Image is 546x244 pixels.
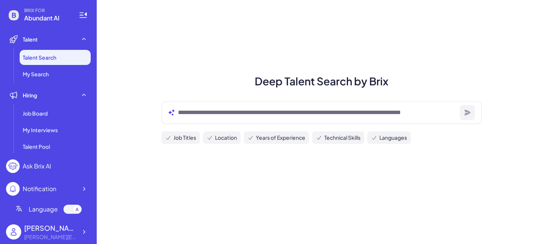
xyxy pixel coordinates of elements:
div: jesse [24,223,77,233]
span: My Search [23,70,49,78]
span: My Interviews [23,126,58,134]
span: Language [29,205,58,214]
span: BRIX FOR [24,8,70,14]
span: Talent Search [23,54,56,61]
div: Ask Brix AI [23,162,51,171]
span: Technical Skills [324,134,360,142]
span: Location [215,134,237,142]
img: user_logo.png [6,224,21,239]
span: Talent [23,36,38,43]
span: Years of Experience [256,134,305,142]
span: Languages [379,134,407,142]
span: Job Board [23,110,48,117]
span: Job Titles [173,134,196,142]
span: Hiring [23,91,37,99]
div: jesse@abundant.ai [24,233,77,241]
h1: Deep Talent Search by Brix [152,73,491,89]
span: Talent Pool [23,143,50,150]
div: Notification [23,184,56,193]
span: Abundant AI [24,14,70,23]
